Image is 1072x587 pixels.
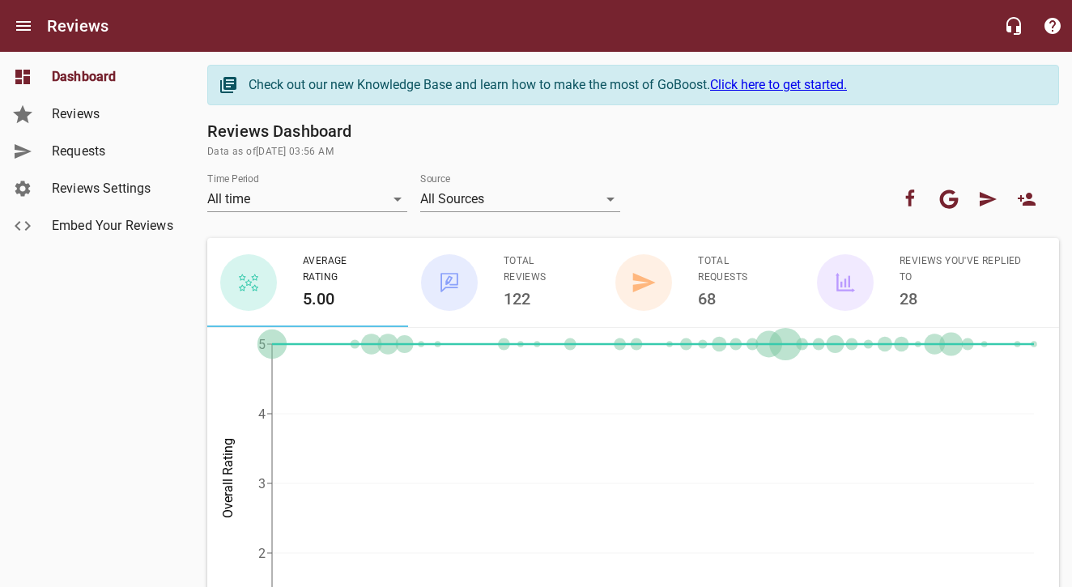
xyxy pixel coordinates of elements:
tspan: Overall Rating [220,438,236,518]
h6: Reviews [47,13,108,39]
span: Embed Your Reviews [52,216,175,236]
h6: Reviews Dashboard [207,118,1059,144]
a: Click here to get started. [710,77,847,92]
label: Time Period [207,174,259,184]
tspan: 2 [258,545,266,560]
div: All Sources [420,186,620,212]
button: Your google account is connected [929,180,968,219]
div: All time [207,186,407,212]
span: Average Rating [303,253,382,286]
h6: 28 [900,286,1033,312]
h6: 68 [698,286,778,312]
span: Data as of [DATE] 03:56 AM [207,144,1059,160]
h6: 5.00 [303,286,382,312]
div: Check out our new Knowledge Base and learn how to make the most of GoBoost. [249,75,1042,95]
span: Reviews [52,104,175,124]
span: Requests [52,142,175,161]
tspan: 5 [258,336,266,351]
button: Your Facebook account is connected [891,180,929,219]
span: Reviews You've Replied To [900,253,1033,286]
button: Live Chat [994,6,1033,45]
tspan: 3 [258,475,266,491]
span: Reviews Settings [52,179,175,198]
h6: 122 [504,286,576,312]
button: Open drawer [4,6,43,45]
span: Total Requests [698,253,778,286]
button: Support Portal [1033,6,1072,45]
a: New User [1007,180,1046,219]
tspan: 4 [258,406,266,421]
a: Request Review [968,180,1007,219]
span: Total Reviews [504,253,576,286]
label: Source [420,174,450,184]
span: Dashboard [52,67,175,87]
